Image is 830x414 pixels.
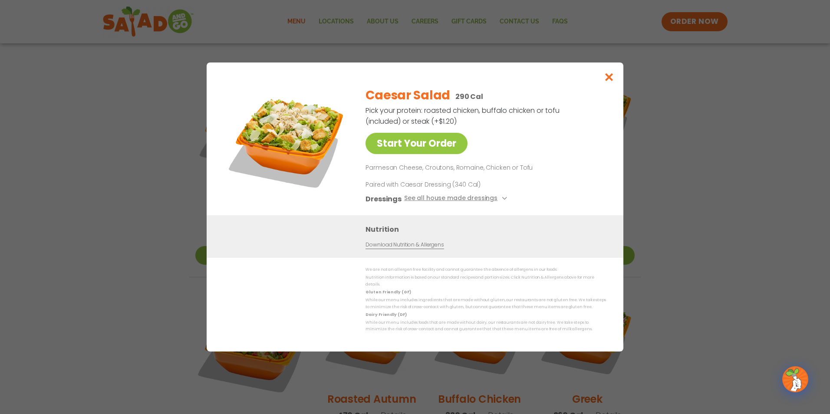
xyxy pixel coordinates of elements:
p: Pick your protein: roasted chicken, buffalo chicken or tofu (included) or steak (+$1.20) [366,105,561,127]
h2: Caesar Salad [366,86,450,105]
a: Start Your Order [366,133,468,154]
p: Paired with Caesar Dressing (340 Cal) [366,180,526,189]
h3: Nutrition [366,224,610,235]
p: 290 Cal [455,91,483,102]
p: Parmesan Cheese, Croutons, Romaine, Chicken or Tofu [366,163,603,173]
h3: Dressings [366,194,402,204]
strong: Dairy Friendly (DF) [366,312,406,317]
p: Nutrition information is based on our standard recipes and portion sizes. Click Nutrition & Aller... [366,274,606,288]
img: Featured product photo for Caesar Salad [226,80,348,201]
strong: Gluten Friendly (GF) [366,289,411,295]
p: While our menu includes ingredients that are made without gluten, our restaurants are not gluten ... [366,297,606,310]
button: See all house made dressings [404,194,510,204]
button: Close modal [595,62,623,92]
p: We are not an allergen free facility and cannot guarantee the absence of allergens in our foods. [366,266,606,273]
p: While our menu includes foods that are made without dairy, our restaurants are not dairy free. We... [366,319,606,333]
img: wpChatIcon [783,367,807,391]
a: Download Nutrition & Allergens [366,241,444,249]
